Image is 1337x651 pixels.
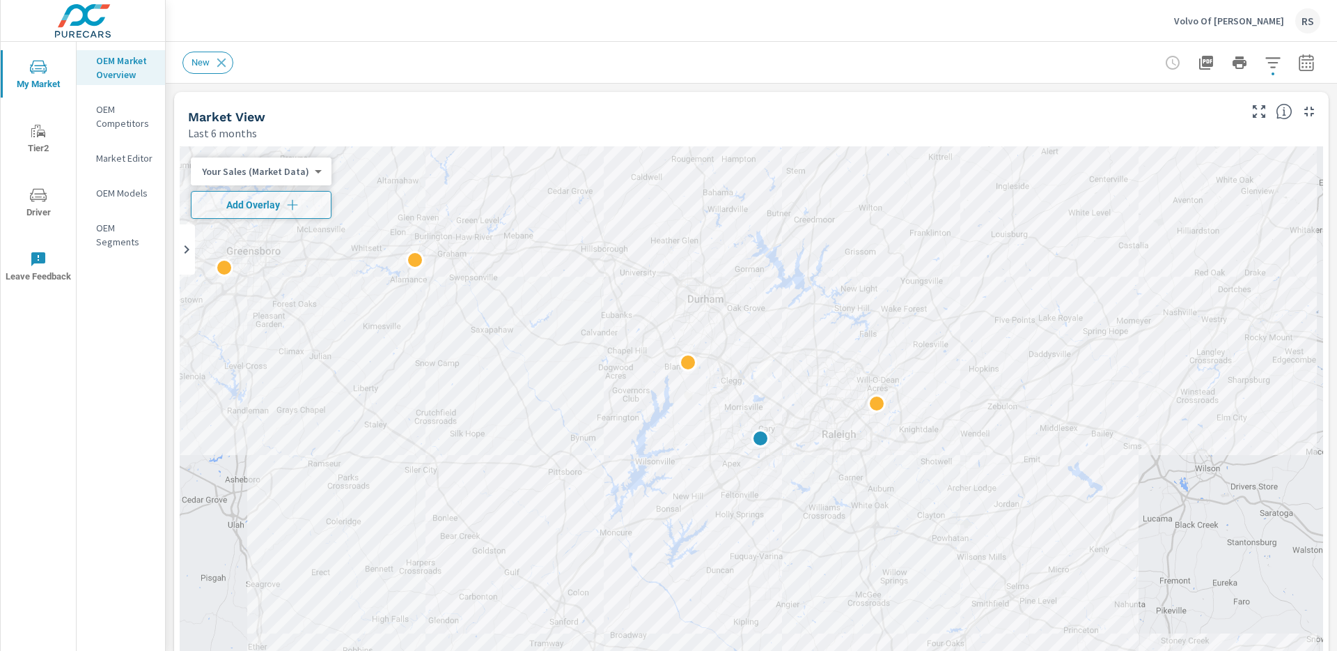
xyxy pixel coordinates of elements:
[1248,100,1270,123] button: Make Fullscreen
[77,50,165,85] div: OEM Market Overview
[188,125,257,141] p: Last 6 months
[182,52,233,74] div: New
[77,217,165,252] div: OEM Segments
[191,165,320,178] div: Your Sales (Market Data)
[1192,49,1220,77] button: "Export Report to PDF"
[5,251,72,285] span: Leave Feedback
[5,59,72,93] span: My Market
[1174,15,1284,27] p: Volvo Of [PERSON_NAME]
[202,165,309,178] p: Your Sales (Market Data)
[96,186,154,200] p: OEM Models
[5,123,72,157] span: Tier2
[188,109,265,124] h5: Market View
[77,183,165,204] div: OEM Models
[1226,49,1253,77] button: Print Report
[1,42,76,298] div: nav menu
[1292,49,1320,77] button: Select Date Range
[96,54,154,82] p: OEM Market Overview
[96,151,154,165] p: Market Editor
[183,57,218,68] span: New
[1276,103,1292,120] span: Find the biggest opportunities in your market for your inventory. Understand by postal code where...
[5,187,72,221] span: Driver
[1259,49,1287,77] button: Apply Filters
[1295,8,1320,33] div: RS
[96,221,154,249] p: OEM Segments
[191,191,331,219] button: Add Overlay
[1298,100,1320,123] button: Minimize Widget
[197,198,325,212] span: Add Overlay
[77,148,165,169] div: Market Editor
[77,99,165,134] div: OEM Competitors
[96,102,154,130] p: OEM Competitors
